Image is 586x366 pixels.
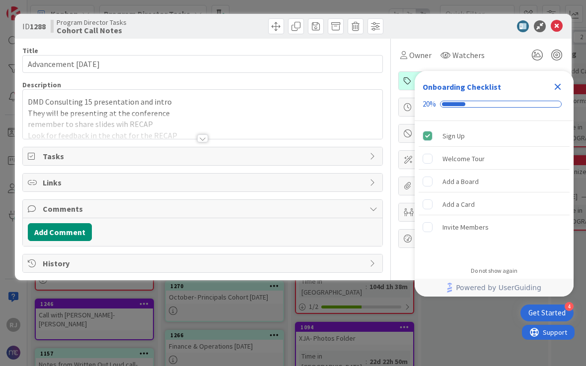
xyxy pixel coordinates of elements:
[43,177,365,188] span: Links
[57,18,127,26] span: Program Director Tasks
[419,216,570,238] div: Invite Members is incomplete.
[415,121,574,260] div: Checklist items
[43,257,365,269] span: History
[423,100,436,109] div: 20%
[520,305,574,321] div: Open Get Started checklist, remaining modules: 4
[528,308,566,318] div: Get Started
[409,49,432,61] span: Owner
[442,130,465,142] div: Sign Up
[43,203,365,215] span: Comments
[452,49,485,61] span: Watchers
[22,55,383,73] input: type card name here...
[415,279,574,297] div: Footer
[22,46,38,55] label: Title
[471,267,517,275] div: Do not show again
[423,81,501,93] div: Onboarding Checklist
[28,223,92,241] button: Add Comment
[419,171,570,192] div: Add a Board is incomplete.
[419,148,570,170] div: Welcome Tour is incomplete.
[28,108,377,119] p: They will be presenting at the conference
[419,125,570,147] div: Sign Up is complete.
[28,96,377,108] p: DMD Consulting 15 presentation and intro
[423,100,566,109] div: Checklist progress: 20%
[22,20,46,32] span: ID
[442,198,475,210] div: Add a Card
[420,279,569,297] a: Powered by UserGuiding
[43,150,365,162] span: Tasks
[456,282,541,294] span: Powered by UserGuiding
[442,176,479,187] div: Add a Board
[442,221,489,233] div: Invite Members
[442,153,485,165] div: Welcome Tour
[57,26,127,34] b: Cohort Call Notes
[419,193,570,215] div: Add a Card is incomplete.
[30,21,46,31] b: 1288
[21,1,45,13] span: Support
[22,80,61,89] span: Description
[415,71,574,297] div: Checklist Container
[550,79,566,95] div: Close Checklist
[565,302,574,311] div: 4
